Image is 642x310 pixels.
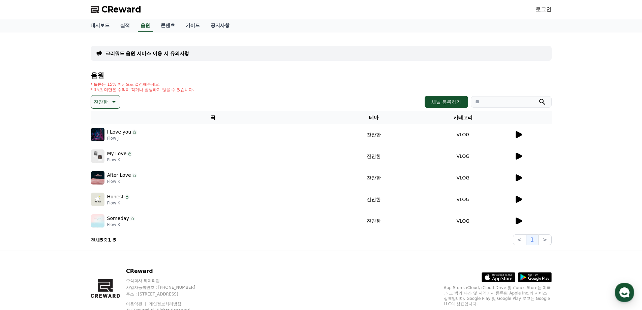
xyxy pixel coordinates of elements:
a: 이용약관 [126,302,147,306]
p: 잔잔한 [94,97,108,107]
p: CReward [126,267,208,275]
td: 잔잔한 [335,210,412,232]
td: 잔잔한 [335,167,412,189]
a: 크리워드 음원 서비스 이용 시 유의사항 [105,50,189,57]
td: VLOG [412,210,514,232]
p: I Love you [107,129,131,136]
button: 잔잔한 [91,95,120,109]
img: music [91,128,104,141]
p: * 볼륨은 15% 이상으로 설정해주세요. [91,82,194,87]
p: Flow J [107,136,137,141]
button: < [513,234,526,245]
a: 로그인 [536,5,552,13]
th: 카테고리 [412,111,514,124]
th: 테마 [335,111,412,124]
a: 개인정보처리방침 [149,302,181,306]
p: Flow K [107,179,137,184]
p: Someday [107,215,129,222]
img: music [91,214,104,228]
p: My Love [107,150,127,157]
p: 전체 중 - [91,236,116,243]
p: After Love [107,172,131,179]
p: 주식회사 와이피랩 [126,278,208,283]
td: VLOG [412,167,514,189]
a: 공지사항 [205,19,235,32]
p: Flow K [107,222,135,227]
p: 사업자등록번호 : [PHONE_NUMBER] [126,285,208,290]
h4: 음원 [91,72,552,79]
td: 잔잔한 [335,124,412,145]
p: Honest [107,193,124,200]
p: App Store, iCloud, iCloud Drive 및 iTunes Store는 미국과 그 밖의 나라 및 지역에서 등록된 Apple Inc.의 서비스 상표입니다. Goo... [444,285,552,307]
strong: 5 [113,237,116,243]
button: 채널 등록하기 [425,96,468,108]
a: 가이드 [180,19,205,32]
a: 대시보드 [85,19,115,32]
p: Flow K [107,157,133,163]
td: VLOG [412,189,514,210]
strong: 5 [100,237,103,243]
p: Flow K [107,200,130,206]
p: 주소 : [STREET_ADDRESS] [126,291,208,297]
a: CReward [91,4,141,15]
td: 잔잔한 [335,145,412,167]
th: 곡 [91,111,335,124]
td: VLOG [412,145,514,167]
img: music [91,171,104,185]
button: > [538,234,551,245]
a: 콘텐츠 [155,19,180,32]
img: music [91,149,104,163]
a: 음원 [138,19,153,32]
td: 잔잔한 [335,189,412,210]
img: music [91,193,104,206]
span: CReward [101,4,141,15]
td: VLOG [412,124,514,145]
button: 1 [526,234,538,245]
p: * 35초 미만은 수익이 적거나 발생하지 않을 수 있습니다. [91,87,194,92]
a: 실적 [115,19,135,32]
strong: 1 [108,237,111,243]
